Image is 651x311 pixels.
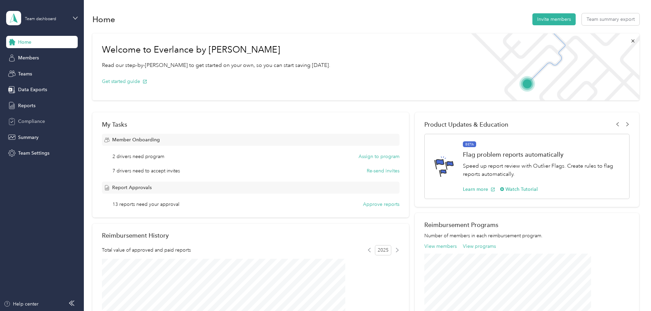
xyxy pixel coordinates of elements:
[112,184,152,191] span: Report Approvals
[112,167,180,174] span: 7 drivers need to accept invites
[102,246,191,254] span: Total value of approved and paid reports
[424,232,630,239] p: Number of members in each reimbursement program.
[582,13,639,25] button: Team summary export
[102,121,399,128] div: My Tasks
[102,78,147,85] button: Get started guide
[463,151,622,158] h1: Flag problem reports automatically
[92,16,115,23] h1: Home
[463,141,476,147] span: BETA
[613,273,651,311] iframe: Everlance-gr Chat Button Frame
[463,186,495,193] button: Learn more
[500,186,538,193] button: Watch Tutorial
[112,153,164,160] span: 2 drivers need program
[18,39,31,46] span: Home
[424,243,457,250] button: View members
[375,245,391,255] span: 2025
[18,102,35,109] span: Reports
[4,300,39,308] button: Help center
[464,33,639,100] img: Welcome to everlance
[102,61,330,70] p: Read our step-by-[PERSON_NAME] to get started on your own, so you can start saving [DATE].
[102,44,330,55] h1: Welcome to Everlance by [PERSON_NAME]
[359,153,399,160] button: Assign to program
[424,121,509,128] span: Product Updates & Education
[18,134,39,141] span: Summary
[463,162,622,179] p: Speed up report review with Outlier Flags. Create rules to flag reports automatically.
[112,201,179,208] span: 13 reports need your approval
[463,243,496,250] button: View programs
[367,167,399,174] button: Re-send invites
[363,201,399,208] button: Approve reports
[18,86,47,93] span: Data Exports
[112,136,160,143] span: Member Onboarding
[102,232,169,239] h2: Reimbursement History
[424,221,630,228] h2: Reimbursement Programs
[25,17,56,21] div: Team dashboard
[18,70,32,77] span: Teams
[18,150,49,157] span: Team Settings
[18,54,39,61] span: Members
[18,118,45,125] span: Compliance
[532,13,576,25] button: Invite members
